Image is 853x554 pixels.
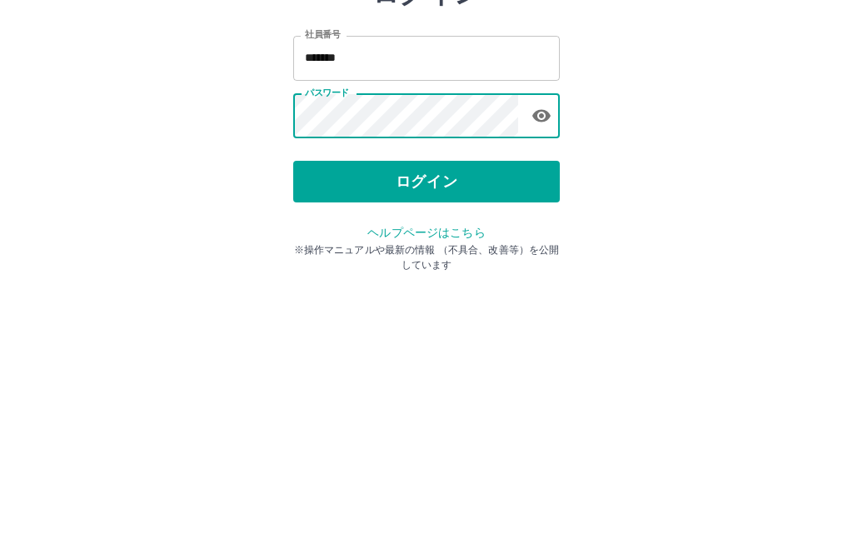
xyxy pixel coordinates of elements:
[305,156,340,168] label: 社員番号
[372,105,481,137] h2: ログイン
[293,288,560,330] button: ログイン
[293,370,560,400] p: ※操作マニュアルや最新の情報 （不具合、改善等）を公開しています
[305,214,349,227] label: パスワード
[367,353,485,367] a: ヘルプページはこちら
